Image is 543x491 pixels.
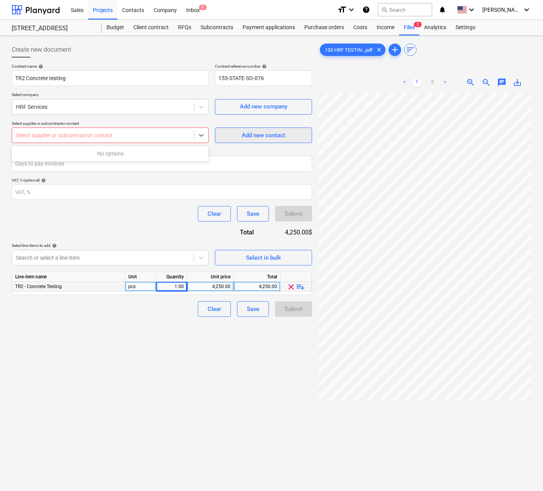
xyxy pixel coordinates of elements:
[349,20,372,35] a: Costs
[198,301,231,317] button: Clear
[198,206,231,222] button: Clear
[37,64,43,69] span: help
[337,5,347,14] i: format_size
[159,282,184,292] div: 1.00
[522,5,531,14] i: keyboard_arrow_down
[12,45,71,54] span: Create new document
[419,20,451,35] a: Analytics
[15,284,62,289] span: TR2 - Concrete Testing
[451,20,480,35] a: Settings
[240,101,287,112] div: Add new company
[400,78,409,87] a: Previous page
[215,99,312,115] button: Add new company
[497,78,506,87] span: chat
[238,20,300,35] a: Payment applications
[406,45,415,54] span: sort
[482,78,491,87] span: zoom_out
[12,178,312,183] div: VAT, % (optional)
[237,282,277,292] div: 4,250.00
[125,272,156,282] div: Unit
[300,20,349,35] a: Purchase orders
[390,45,400,54] span: add
[12,243,209,248] div: Select line-items to add
[467,5,476,14] i: keyboard_arrow_down
[247,209,259,219] div: Save
[196,20,238,35] a: Subcontracts
[12,70,209,86] input: Document name
[242,130,285,140] div: Add new contact
[12,147,209,160] div: No options
[399,20,419,35] a: Files2
[40,178,46,183] span: help
[237,206,269,222] button: Save
[372,20,399,35] a: Income
[440,78,450,87] a: Next page
[320,47,377,53] span: 153 HRF TESTIN...pdf
[482,7,521,13] span: [PERSON_NAME]
[381,7,388,13] span: search
[247,304,259,314] div: Save
[129,20,173,35] a: Client contract
[12,156,312,171] input: Days to pay invoices
[237,301,269,317] button: Save
[513,78,522,87] span: save_alt
[428,78,437,87] a: Page 2
[504,454,543,491] iframe: Chat Widget
[320,44,386,56] div: 153 HRF TESTIN...pdf
[187,272,234,282] div: Unit price
[347,5,356,14] i: keyboard_arrow_down
[208,209,221,219] div: Clear
[51,243,57,248] span: help
[199,5,207,10] span: 9
[374,45,384,54] span: clear
[190,282,230,292] div: 4,250.00
[12,92,209,99] p: Select company
[414,22,422,27] span: 2
[215,250,312,266] button: Select in bulk
[399,20,419,35] div: Files
[12,272,125,282] div: Line-item name
[173,20,196,35] a: RFQs
[125,282,156,292] div: pcs
[438,5,446,14] i: notifications
[12,64,209,69] div: Contract name
[234,272,281,282] div: Total
[208,304,221,314] div: Clear
[246,253,281,263] div: Select in bulk
[266,228,312,237] div: 4,250.00$
[412,78,422,87] a: Page 1 is your current page
[215,64,312,69] div: Contract reference number
[211,228,266,237] div: Total
[466,78,475,87] span: zoom_in
[215,128,312,143] button: Add new contact
[102,20,129,35] a: Budget
[362,5,370,14] i: Knowledge base
[12,121,209,128] p: Select supplier or subcontractor contact
[12,24,93,33] div: [STREET_ADDRESS]
[12,184,312,200] input: VAT, %
[287,282,296,292] span: clear
[260,64,267,69] span: help
[378,3,432,16] button: Search
[215,70,312,86] input: Reference number
[296,282,306,292] span: playlist_add
[156,272,187,282] div: Quantity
